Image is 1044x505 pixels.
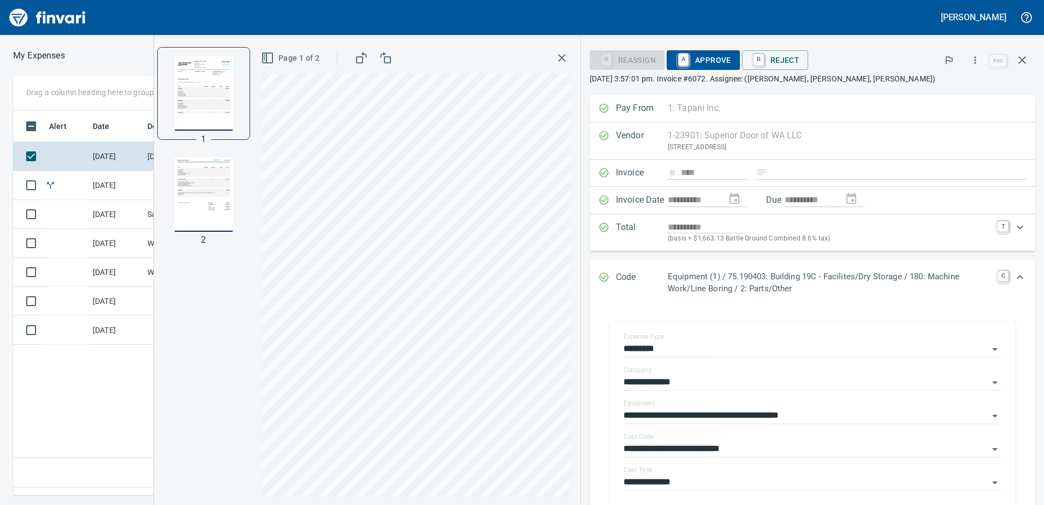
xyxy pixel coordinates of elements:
[998,221,1009,232] a: T
[88,200,143,229] td: [DATE]
[88,316,143,345] td: [DATE]
[668,271,992,295] p: Equipment (1) / 75.190403: Building 19C - Facilites/Dry Storage / 180: Machine Work/Line Boring /...
[93,120,110,133] span: Date
[941,11,1006,23] h5: [PERSON_NAME]
[7,4,88,31] img: Finvari
[143,200,241,229] td: Safeway #4313 Battle Ground [GEOGRAPHIC_DATA]
[49,120,81,133] span: Alert
[987,475,1003,490] button: Open
[45,181,56,189] span: Split transaction
[26,87,186,98] p: Drag a column heading here to group the table
[13,49,65,62] nav: breadcrumb
[987,375,1003,390] button: Open
[937,48,961,72] button: Flag
[678,54,689,66] a: A
[667,50,740,70] button: AApprove
[616,221,668,244] p: Total
[88,229,143,258] td: [DATE]
[624,433,654,440] label: Cost Code
[590,214,1035,251] div: Expand
[143,258,241,287] td: Wal-Mart #5929 [GEOGRAPHIC_DATA]
[990,55,1006,67] a: esc
[143,229,241,258] td: Wm Supercenter #5929 [GEOGRAPHIC_DATA]
[93,120,124,133] span: Date
[49,120,67,133] span: Alert
[201,233,206,246] p: 2
[987,47,1035,73] span: Close invoice
[624,467,653,473] label: Cost Type
[88,171,143,200] td: [DATE]
[167,56,241,131] img: Page 1
[998,271,1009,281] a: C
[624,367,652,373] label: Company
[751,51,799,69] span: Reject
[263,51,319,65] span: Page 1 of 2
[259,48,324,68] button: Page 1 of 2
[590,260,1035,306] div: Expand
[88,142,143,171] td: [DATE]
[668,233,991,244] p: (basis + $1,663.13 Battle Ground Combined 8.6% tax)
[13,49,65,62] p: My Expenses
[143,142,241,171] td: [DATE] Invoice 6072 from Superior Door of WA LLC (1-23901)
[963,48,987,72] button: More
[675,51,731,69] span: Approve
[616,271,668,295] p: Code
[987,342,1003,357] button: Open
[201,133,206,146] p: 1
[590,73,1035,84] p: [DATE] 3:57:01 pm. Invoice #6072. Assignee: ([PERSON_NAME], [PERSON_NAME], [PERSON_NAME])
[938,9,1009,26] button: [PERSON_NAME]
[147,120,188,133] span: Description
[88,258,143,287] td: [DATE]
[987,442,1003,457] button: Open
[742,50,808,70] button: RReject
[167,157,241,232] img: Page 2
[754,54,764,66] a: R
[590,55,665,64] div: Reassign
[147,120,203,133] span: Description
[624,333,664,340] label: Expense Type
[88,287,143,316] td: [DATE]
[987,408,1003,424] button: Open
[624,400,655,407] label: Equipment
